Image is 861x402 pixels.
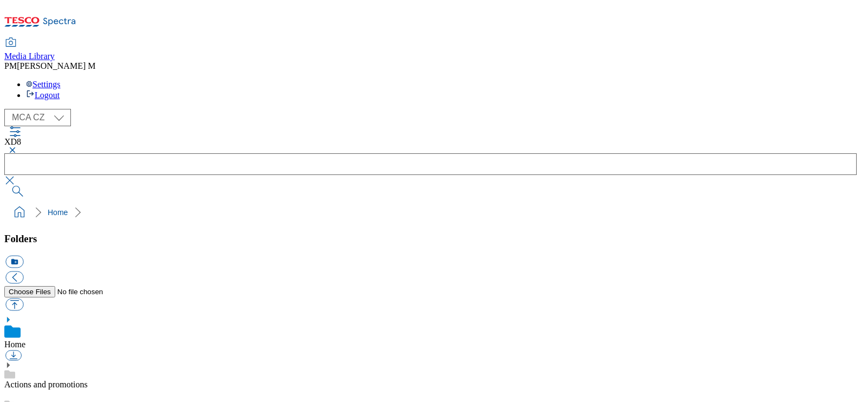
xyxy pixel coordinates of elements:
[4,137,21,146] span: XD8
[4,380,88,389] a: Actions and promotions
[48,208,68,217] a: Home
[4,51,55,61] span: Media Library
[4,233,857,245] h3: Folders
[4,38,55,61] a: Media Library
[4,61,17,70] span: PM
[17,61,95,70] span: [PERSON_NAME] M
[26,80,61,89] a: Settings
[4,202,857,223] nav: breadcrumb
[11,204,28,221] a: home
[26,90,60,100] a: Logout
[4,340,25,349] a: Home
